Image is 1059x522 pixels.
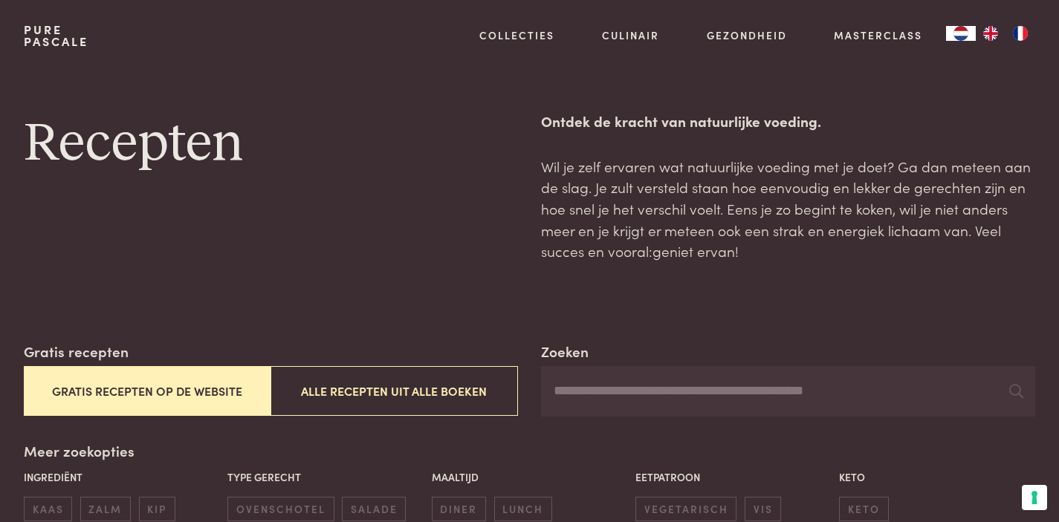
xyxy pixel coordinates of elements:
span: kip [139,497,175,521]
div: Language [946,26,976,41]
p: Eetpatroon [635,469,832,485]
p: Maaltijd [432,469,628,485]
span: lunch [494,497,552,521]
p: Keto [839,469,1035,485]
a: Collecties [479,27,554,43]
p: Type gerecht [227,469,424,485]
a: Masterclass [834,27,922,43]
button: Gratis recepten op de website [24,366,271,416]
button: Uw voorkeuren voor toestemming voor trackingtechnologieën [1022,485,1047,510]
span: diner [432,497,486,521]
p: Wil je zelf ervaren wat natuurlijke voeding met je doet? Ga dan meteen aan de slag. Je zult verst... [541,156,1035,262]
span: salade [342,497,406,521]
p: Ingrediënt [24,469,220,485]
strong: Ontdek de kracht van natuurlijke voeding. [541,111,821,131]
span: keto [839,497,888,521]
span: vis [745,497,781,521]
ul: Language list [976,26,1035,41]
label: Zoeken [541,341,589,362]
a: PurePascale [24,24,88,48]
label: Gratis recepten [24,341,129,362]
span: kaas [24,497,72,521]
a: NL [946,26,976,41]
span: zalm [80,497,131,521]
a: Gezondheid [707,27,787,43]
span: vegetarisch [635,497,736,521]
button: Alle recepten uit alle boeken [271,366,517,416]
aside: Language selected: Nederlands [946,26,1035,41]
a: Culinair [602,27,659,43]
span: ovenschotel [227,497,334,521]
a: EN [976,26,1005,41]
h1: Recepten [24,111,518,177]
a: FR [1005,26,1035,41]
